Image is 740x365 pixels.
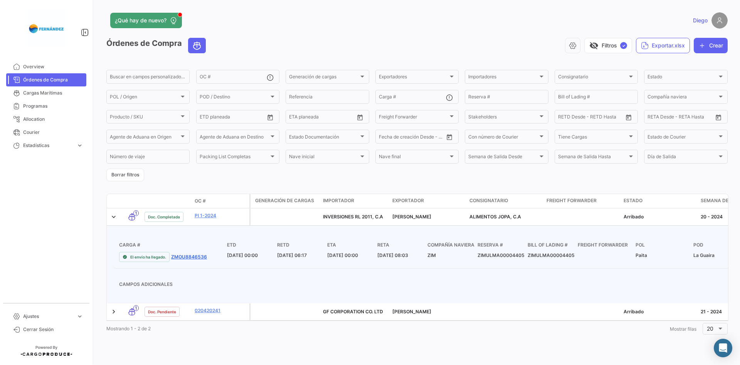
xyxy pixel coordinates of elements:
span: expand_more [76,142,83,149]
input: Hasta [667,115,698,121]
span: expand_more [76,313,83,320]
datatable-header-cell: Modo de Transporte [122,198,141,204]
span: [DATE] 06:17 [277,252,307,258]
span: Mostrando 1 - 2 de 2 [106,326,151,331]
button: visibility_offFiltros✓ [584,38,632,53]
button: Open calendar [713,112,724,123]
input: Desde [647,115,661,121]
span: Paita [636,252,647,258]
span: OC # [195,198,206,204]
span: 1 [133,305,139,311]
a: Expand/Collapse Row [110,308,118,316]
span: Día de Salida [647,155,717,161]
h4: Reserva # [478,242,528,248]
span: ¿Qué hay de nuevo? [115,17,166,24]
datatable-header-cell: Exportador [389,194,466,208]
img: placeholder-user.png [711,12,728,29]
input: Hasta [577,115,608,121]
span: Cerrar Sesión [23,326,83,333]
h4: Freight Forwarder [578,242,636,248]
span: Órdenes de Compra [23,76,83,83]
span: Doc. Completada [148,214,180,220]
a: Courier [6,126,86,139]
span: ZIMULMA00004405 [478,252,525,258]
span: Nave final [379,155,448,161]
span: Producto / SKU [110,115,179,121]
span: La Guaira [693,252,715,258]
span: ✓ [620,42,627,49]
datatable-header-cell: Importador [320,194,389,208]
span: Stakeholders [468,115,538,121]
div: Arribado [624,308,695,315]
span: visibility_off [589,41,599,50]
span: GF CORPORATION CO. LTD [323,309,383,314]
span: Overview [23,63,83,70]
span: Agente de Aduana en Origen [110,135,179,140]
datatable-header-cell: Estado Doc. [141,198,192,204]
button: Open calendar [264,112,276,123]
span: Courier [23,129,83,136]
a: Overview [6,60,86,73]
span: Exportador [392,197,424,204]
a: Órdenes de Compra [6,73,86,86]
h4: POL [636,242,693,248]
datatable-header-cell: Freight Forwarder [543,194,621,208]
datatable-header-cell: Estado [621,194,698,208]
input: Desde [558,115,572,121]
span: Consignatario [558,75,627,81]
span: Consignatario [469,197,508,204]
a: ZMOU8846536 [171,253,207,260]
span: Cargas Marítimas [23,90,83,96]
button: Ocean [188,38,205,53]
div: Arribado [624,213,695,220]
h4: Bill of Lading # [528,242,578,248]
input: Desde [379,135,393,140]
h4: RETD [277,242,327,248]
span: POD / Destino [200,95,269,101]
span: Estadísticas [23,142,73,149]
span: Ajustes [23,313,73,320]
span: Diego [693,17,708,24]
input: Hasta [308,115,339,121]
button: Open calendar [623,112,634,123]
span: [DATE] 08:03 [377,252,408,258]
h4: ETD [227,242,277,248]
datatable-header-cell: Consignatario [466,194,543,208]
div: Abrir Intercom Messenger [714,339,732,357]
span: INVERSIONES RL 2011, C.A [323,214,383,220]
h4: RETA [377,242,427,248]
span: FERNANDEZ SAC [392,214,431,220]
span: Importadores [468,75,538,81]
span: Estado de Courier [647,135,717,140]
span: Estado Documentación [289,135,358,140]
span: Generación de cargas [289,75,358,81]
input: Desde [200,115,214,121]
span: Semana de Salida Desde [468,155,538,161]
span: Tiene Cargas [558,135,627,140]
span: El envío ha llegado. [130,254,166,260]
a: Programas [6,100,86,113]
a: Cargas Marítimas [6,86,86,100]
input: Hasta [398,135,429,140]
span: POL / Origen [110,95,179,101]
h4: Carga # [119,242,227,248]
span: Allocation [23,116,83,123]
input: Hasta [219,115,250,121]
span: Estado [647,75,717,81]
span: Con número de Courier [468,135,538,140]
span: ALIMENTOS JOPA, C.A [469,214,521,220]
button: Open calendar [354,112,366,123]
button: Borrar filtros [106,169,144,181]
span: Mostrar filas [670,326,696,332]
button: ¿Qué hay de nuevo? [110,13,182,28]
span: Packing List Completas [200,155,269,161]
span: Compañía naviera [647,95,717,101]
span: Programas [23,103,83,110]
span: Generación de cargas [255,197,314,204]
span: Nave inicial [289,155,358,161]
button: Crear [694,38,728,53]
span: Doc. Pendiente [148,309,176,315]
button: Exportar.xlsx [636,38,690,53]
a: PI 1-2024 [195,212,246,219]
datatable-header-cell: Generación de cargas [251,194,320,208]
